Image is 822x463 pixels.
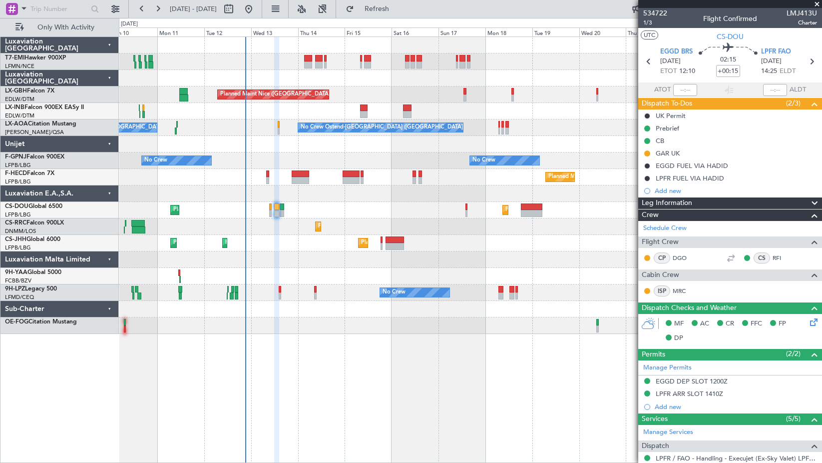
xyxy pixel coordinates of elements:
span: Dispatch [642,440,669,452]
div: Planned Maint Lagos ([PERSON_NAME]) [318,219,421,234]
a: FCBB/BZV [5,277,31,284]
a: CS-JHHGlobal 6000 [5,236,60,242]
span: ALDT [790,85,806,95]
a: Schedule Crew [643,223,687,233]
span: Refresh [356,5,398,12]
a: [PERSON_NAME]/QSA [5,128,64,136]
a: CS-DOUGlobal 6500 [5,203,62,209]
span: 02:15 [720,55,736,65]
span: CS-RRC [5,220,26,226]
div: Add new [655,186,817,195]
span: (2/3) [786,98,801,108]
div: Sun 17 [438,27,485,36]
div: Wed 20 [579,27,626,36]
span: Crew [642,209,659,221]
div: Planned Maint [GEOGRAPHIC_DATA] ([GEOGRAPHIC_DATA]) [361,235,518,250]
div: Flight Confirmed [703,13,757,24]
a: LFPB/LBG [5,178,31,185]
div: EGGD FUEL VIA HADID [656,161,728,170]
a: LX-AOACitation Mustang [5,121,76,127]
span: OE-FOG [5,319,28,325]
span: MF [674,319,684,329]
a: RFI [773,253,795,262]
span: CS-DOU [5,203,28,209]
div: Sun 10 [110,27,157,36]
a: LX-INBFalcon 900EX EASy II [5,104,84,110]
span: [DATE] - [DATE] [170,4,217,13]
a: LFPB/LBG [5,161,31,169]
span: T7-EMI [5,55,24,61]
a: DGO [673,253,695,262]
input: Trip Number [30,1,88,16]
span: 14:25 [761,66,777,76]
div: Planned Maint Nice ([GEOGRAPHIC_DATA]) [220,87,332,102]
span: [DATE] [660,56,681,66]
div: Fri 15 [345,27,392,36]
div: Planned Maint [GEOGRAPHIC_DATA] ([GEOGRAPHIC_DATA]) [173,235,331,250]
div: [DATE] [121,20,138,28]
span: 9H-YAA [5,269,27,275]
a: LFPB/LBG [5,244,31,251]
span: (2/2) [786,348,801,359]
span: LX-INB [5,104,24,110]
span: Dispatch To-Dos [642,98,692,109]
span: CS-JHH [5,236,26,242]
input: --:-- [673,84,697,96]
div: Tue 19 [532,27,579,36]
span: Leg Information [642,197,692,209]
div: Planned Maint [GEOGRAPHIC_DATA] ([GEOGRAPHIC_DATA]) [225,235,383,250]
span: Cabin Crew [642,269,679,281]
div: Thu 14 [298,27,345,36]
span: 9H-LPZ [5,286,25,292]
a: EDLW/DTM [5,95,34,103]
span: DP [674,333,683,343]
span: Permits [642,349,665,360]
span: CS-DOU [717,31,744,42]
a: Manage Services [643,427,693,437]
div: No Crew Ostend-[GEOGRAPHIC_DATA] ([GEOGRAPHIC_DATA]) [301,120,464,135]
a: EDLW/DTM [5,112,34,119]
span: F-HECD [5,170,27,176]
span: AC [700,319,709,329]
span: LPFR FAO [761,47,791,57]
div: No Crew [383,285,406,300]
div: ISP [654,285,670,296]
a: T7-EMIHawker 900XP [5,55,66,61]
div: Planned Maint [GEOGRAPHIC_DATA] ([GEOGRAPHIC_DATA]) [505,202,663,217]
span: Charter [787,18,817,27]
span: FP [779,319,786,329]
a: MRC [673,286,695,295]
div: LPFR FUEL VIA HADID [656,174,724,182]
span: EGGD BRS [660,47,693,57]
span: Only With Activity [26,24,105,31]
div: CB [656,136,664,145]
div: Planned Maint [GEOGRAPHIC_DATA] ([GEOGRAPHIC_DATA]) [548,169,706,184]
button: Only With Activity [11,19,108,35]
button: UTC [641,30,658,39]
a: LPFR / FAO - Handling - Execujet (Ex-Sky Valet) LPFR / FAO [656,454,817,462]
div: Mon 11 [157,27,204,36]
a: LFPB/LBG [5,211,31,218]
div: EGGD DEP SLOT 1200Z [656,377,728,385]
div: Tue 12 [204,27,251,36]
div: Thu 21 [626,27,673,36]
span: 12:10 [679,66,695,76]
a: OE-FOGCitation Mustang [5,319,77,325]
span: 1/3 [643,18,667,27]
span: [DATE] [761,56,782,66]
div: UK Permit [656,111,686,120]
div: Add new [655,402,817,411]
span: LMJ413U [787,8,817,18]
div: GAR UK [656,149,680,157]
div: CP [654,252,670,263]
span: Flight Crew [642,236,679,248]
a: 9H-YAAGlobal 5000 [5,269,61,275]
div: Prebrief [656,124,679,132]
div: LPFR ARR SLOT 1410Z [656,389,723,398]
a: F-GPNJFalcon 900EX [5,154,64,160]
div: Wed 13 [251,27,298,36]
div: Sat 16 [392,27,438,36]
span: CR [726,319,734,329]
a: DNMM/LOS [5,227,36,235]
span: LX-GBH [5,88,27,94]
